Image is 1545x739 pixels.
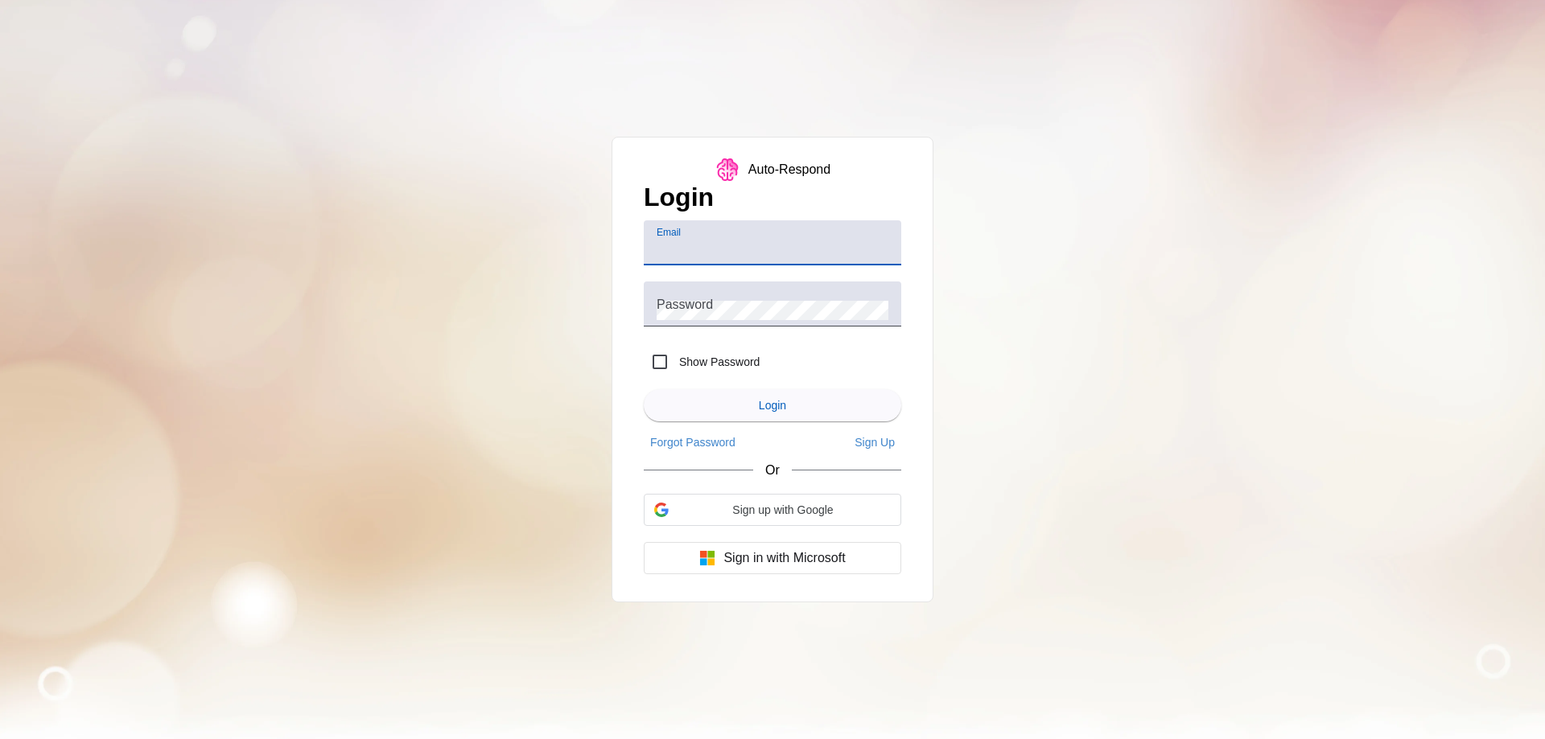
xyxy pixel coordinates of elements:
span: Forgot Password [650,436,735,449]
span: Sign up with Google [675,503,891,516]
mat-label: Email [657,227,681,237]
h1: Login [644,183,901,220]
span: Or [765,463,780,478]
span: Login [759,399,786,412]
div: Sign up with Google [644,494,901,526]
img: Microsoft logo [699,550,715,566]
div: Auto-Respond [748,162,830,177]
span: Sign Up [855,436,895,449]
label: Show Password [676,354,760,370]
mat-label: Password [657,297,713,310]
button: Login [644,389,901,421]
a: logoAuto-Respond [715,157,830,183]
img: logo [715,157,740,183]
button: Sign in with Microsoft [644,542,901,574]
